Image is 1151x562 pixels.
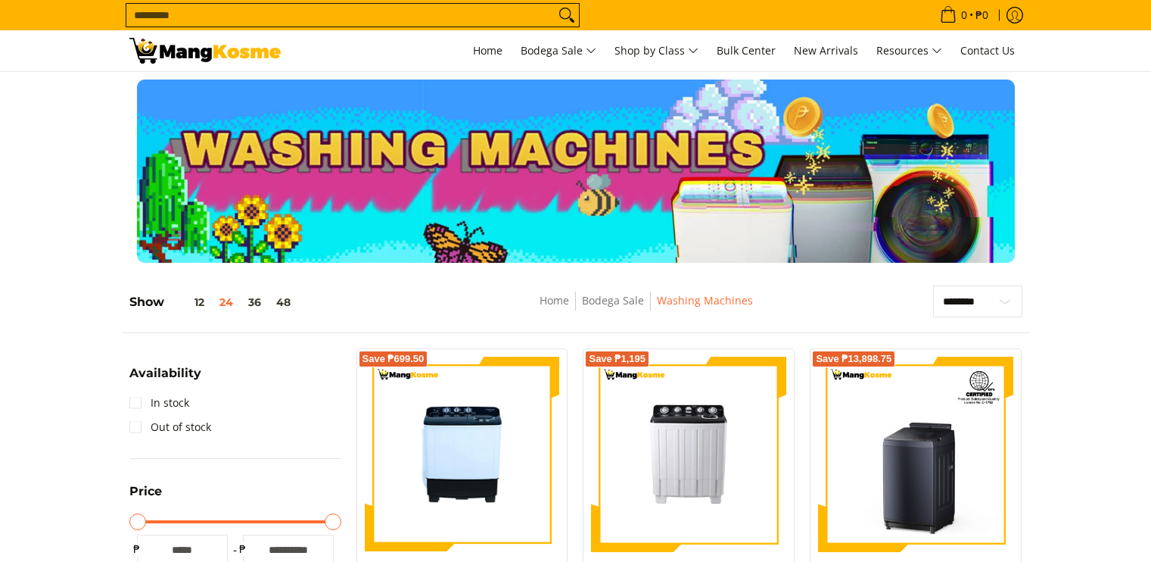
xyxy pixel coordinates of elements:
span: Price [129,486,162,498]
span: 0 [959,10,969,20]
button: 36 [241,296,269,308]
a: Bodega Sale [582,293,644,308]
a: Shop by Class [607,30,706,71]
span: Bulk Center [717,43,776,58]
nav: Breadcrumbs [429,292,863,326]
img: Condura Twin Tub Washing Machine 6.5kg (Class A) [365,357,560,552]
summary: Open [129,486,162,509]
a: New Arrivals [786,30,866,71]
span: New Arrivals [794,43,858,58]
span: Bodega Sale [521,42,596,61]
button: 12 [164,296,212,308]
a: Home [540,293,569,308]
button: 24 [212,296,241,308]
span: Contact Us [960,43,1015,58]
a: Contact Us [953,30,1022,71]
span: Resources [876,42,942,61]
summary: Open [129,367,201,391]
h5: Show [129,295,298,310]
span: ₱0 [973,10,991,20]
span: Save ₱699.50 [362,354,425,364]
span: Availability [129,367,201,379]
a: Resources [869,30,950,71]
span: Home [473,43,502,58]
nav: Main Menu [296,30,1022,71]
img: Washing Machines l Mang Kosme: Home Appliances Warehouse Sale Partner | Page 2 [129,38,281,64]
span: Shop by Class [614,42,698,61]
button: Search [555,4,579,27]
a: Washing Machines [657,293,753,308]
a: In stock [129,391,189,415]
span: ₱ [129,542,145,557]
a: Out of stock [129,415,211,439]
img: Condura 9 KG Twin Tub Washing Machine (Class A) [591,357,786,552]
span: ₱ [235,542,250,557]
img: Toshiba ExDot 10kg Top Load Washing Machine (Class A) [818,357,1013,552]
a: Home [465,30,510,71]
span: Save ₱13,898.75 [816,354,891,364]
button: 48 [269,296,298,308]
span: • [935,7,993,23]
span: Save ₱1,195 [589,354,645,364]
a: Bulk Center [709,30,783,71]
a: Bodega Sale [513,30,604,71]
